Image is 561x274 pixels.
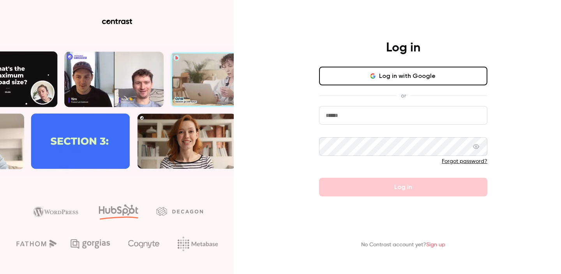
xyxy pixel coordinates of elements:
img: decagon [156,207,203,216]
a: Sign up [426,242,445,247]
p: No Contrast account yet? [361,241,445,249]
span: or [397,92,410,100]
a: Forgot password? [442,159,487,164]
h4: Log in [386,40,420,56]
button: Log in with Google [319,67,487,85]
